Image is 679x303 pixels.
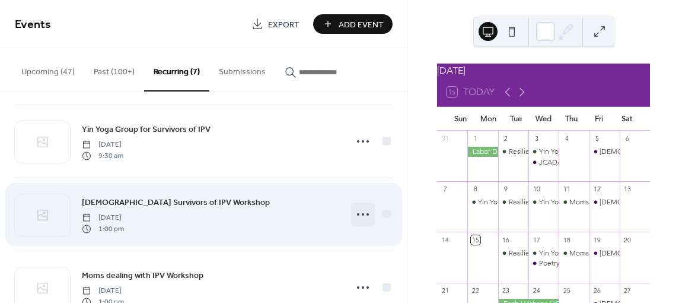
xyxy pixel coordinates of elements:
[623,235,632,244] div: 20
[509,197,654,207] div: Resilience Building Group for Survivors of IPV
[471,134,480,143] div: 1
[447,107,474,131] div: Sun
[559,197,589,207] div: Moms dealing with IPV Workshop
[592,286,601,295] div: 26
[623,286,632,295] div: 27
[474,107,502,131] div: Mon
[502,235,511,244] div: 16
[82,269,203,282] a: Moms dealing with IPV Workshop
[592,185,601,194] div: 12
[502,185,511,194] div: 9
[467,147,498,157] div: Labor Day (JCADA Closed)
[539,258,594,269] div: Poetry Workshop
[82,197,270,209] span: [DEMOGRAPHIC_DATA] Survivors of IPV Workshop
[84,48,144,90] button: Past (100+)
[82,270,203,282] span: Moms dealing with IPV Workshop
[539,147,650,157] div: Yin Yoga Group for Survivors of IPV
[562,134,571,143] div: 4
[15,13,51,36] span: Events
[441,286,450,295] div: 21
[592,235,601,244] div: 19
[12,48,84,90] button: Upcoming (47)
[532,185,541,194] div: 10
[562,286,571,295] div: 25
[82,140,123,150] span: [DATE]
[82,122,211,136] a: Yin Yoga Group for Survivors of IPV
[623,185,632,194] div: 13
[502,134,511,143] div: 2
[144,48,209,91] button: Recurring (7)
[569,197,675,207] div: Moms dealing with IPV Workshop
[82,286,124,296] span: [DATE]
[441,235,450,244] div: 14
[467,197,498,207] div: Yin Yoga Group for Survivors of IPV
[589,147,619,157] div: LGBTQIA+ Survivors of IPV Workshop
[498,197,528,207] div: Resilience Building Group for Survivors of IPV
[532,134,541,143] div: 3
[502,286,511,295] div: 23
[528,248,559,258] div: Yin Yoga Group for Survivors of IPV
[589,248,619,258] div: LGBTQIA+ Survivors of IPV Workshop
[532,286,541,295] div: 24
[502,107,530,131] div: Tue
[589,197,619,207] div: LGBTQIA+ Survivors of IPV Workshop
[441,185,450,194] div: 7
[82,195,270,209] a: [DEMOGRAPHIC_DATA] Survivors of IPV Workshop
[82,150,123,161] span: 9:30 am
[509,248,654,258] div: Resilience Building Group for Survivors of IPV
[562,235,571,244] div: 18
[585,107,613,131] div: Fri
[539,197,650,207] div: Yin Yoga Group for Survivors of IPV
[471,235,480,244] div: 15
[471,286,480,295] div: 22
[530,107,557,131] div: Wed
[339,18,384,31] span: Add Event
[539,157,663,168] div: JCADA Ambassadors [PERSON_NAME]
[498,147,528,157] div: Resilience Building Group for Survivors of IPV
[623,134,632,143] div: 6
[528,147,559,157] div: Yin Yoga Group for Survivors of IPV
[437,64,650,78] div: [DATE]
[82,124,211,136] span: Yin Yoga Group for Survivors of IPV
[441,134,450,143] div: 31
[532,235,541,244] div: 17
[557,107,585,131] div: Thu
[509,147,654,157] div: Resilience Building Group for Survivors of IPV
[209,48,275,90] button: Submissions
[471,185,480,194] div: 8
[528,258,559,269] div: Poetry Workshop
[478,197,589,207] div: Yin Yoga Group for Survivors of IPV
[268,18,299,31] span: Export
[313,14,393,34] button: Add Event
[498,248,528,258] div: Resilience Building Group for Survivors of IPV
[613,107,640,131] div: Sat
[562,185,571,194] div: 11
[559,248,589,258] div: Moms dealing with IPV Workshop
[569,248,675,258] div: Moms dealing with IPV Workshop
[528,197,559,207] div: Yin Yoga Group for Survivors of IPV
[243,14,308,34] a: Export
[592,134,601,143] div: 5
[82,213,124,223] span: [DATE]
[528,157,559,168] div: JCADA Ambassadors Cohort Dalet
[539,248,650,258] div: Yin Yoga Group for Survivors of IPV
[82,223,124,234] span: 1:00 pm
